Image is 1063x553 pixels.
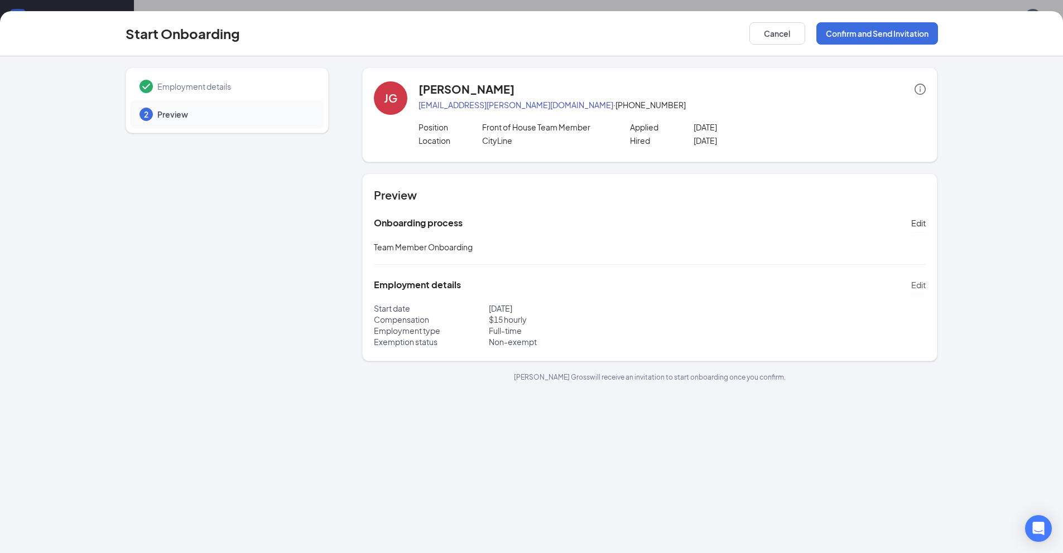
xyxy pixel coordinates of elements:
p: [DATE] [694,135,820,146]
span: Edit [911,279,926,290]
span: info-circle [915,84,926,95]
button: Edit [911,276,926,294]
p: Location [419,135,482,146]
span: 2 [144,109,148,120]
span: Edit [911,217,926,229]
svg: Checkmark [140,80,153,93]
p: [DATE] [489,303,650,314]
p: Start date [374,303,489,314]
span: Employment details [157,81,312,92]
h5: Employment details [374,279,461,291]
button: Cancel [749,22,805,45]
div: JG [384,90,397,106]
div: Open Intercom Messenger [1025,515,1052,542]
h4: [PERSON_NAME] [419,81,514,97]
p: [PERSON_NAME] Gross will receive an invitation to start onboarding once you confirm. [362,372,937,382]
span: Team Member Onboarding [374,242,473,252]
p: Exemption status [374,336,489,347]
p: Non-exempt [489,336,650,347]
p: · [PHONE_NUMBER] [419,99,926,110]
a: [EMAIL_ADDRESS][PERSON_NAME][DOMAIN_NAME] [419,100,613,110]
p: Position [419,122,482,133]
h3: Start Onboarding [126,24,240,43]
span: Preview [157,109,312,120]
p: $ 15 hourly [489,314,650,325]
p: Hired [630,135,694,146]
p: Applied [630,122,694,133]
p: Front of House Team Member [482,122,609,133]
p: Compensation [374,314,489,325]
p: CityLine [482,135,609,146]
p: [DATE] [694,122,820,133]
button: Confirm and Send Invitation [816,22,938,45]
h5: Onboarding process [374,217,463,229]
button: Edit [911,214,926,232]
h4: Preview [374,187,926,203]
p: Employment type [374,325,489,336]
p: Full-time [489,325,650,336]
